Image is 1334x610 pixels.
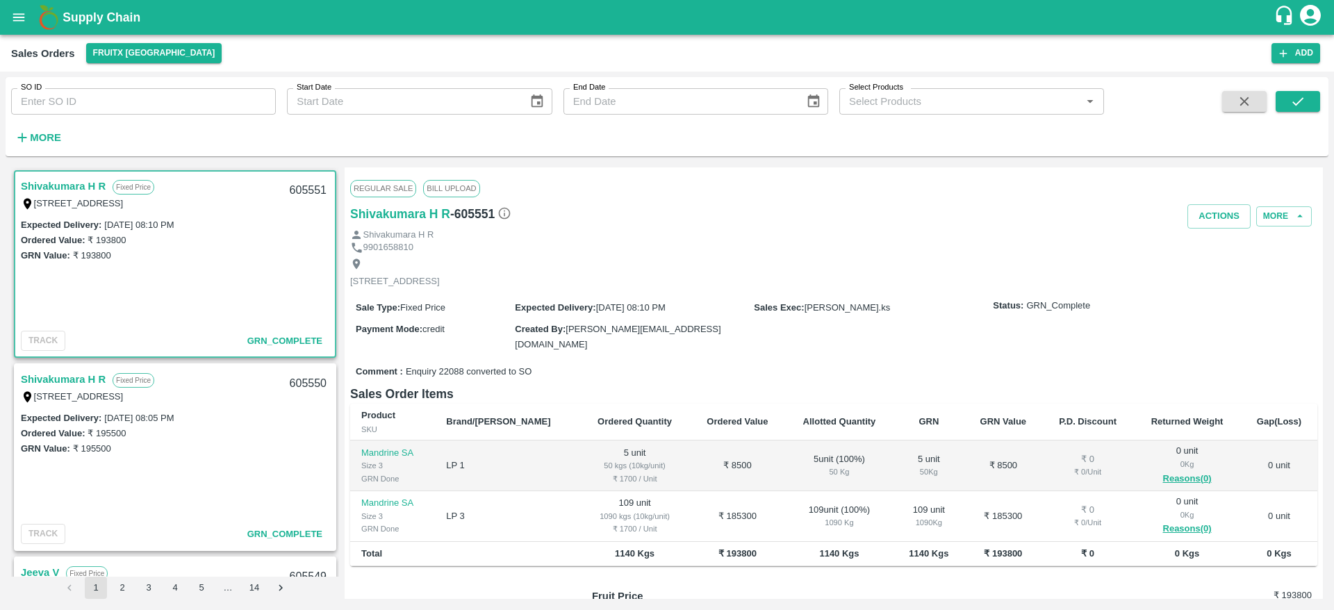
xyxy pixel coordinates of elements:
[905,453,953,479] div: 5 unit
[563,88,795,115] input: End Date
[350,275,440,288] p: [STREET_ADDRESS]
[361,423,424,436] div: SKU
[450,204,511,224] h6: - 605551
[21,413,101,423] label: Expected Delivery :
[243,577,265,599] button: Go to page 14
[1144,521,1230,537] button: Reasons(0)
[85,577,107,599] button: page 1
[849,82,903,93] label: Select Products
[435,491,579,542] td: LP 3
[30,132,61,143] strong: More
[1175,548,1199,559] b: 0 Kgs
[400,302,445,313] span: Fixed Price
[1053,453,1122,466] div: ₹ 0
[361,510,424,522] div: Size 3
[754,302,804,313] label: Sales Exec :
[287,88,518,115] input: Start Date
[573,82,605,93] label: End Date
[21,177,106,195] a: Shivakumara H R
[796,516,882,529] div: 1090 Kg
[1192,588,1312,602] h6: ₹ 193800
[63,10,140,24] b: Supply Chain
[1298,3,1323,32] div: account of current user
[596,302,666,313] span: [DATE] 08:10 PM
[1081,92,1099,110] button: Open
[598,416,672,427] b: Ordered Quantity
[56,577,294,599] nav: pagination navigation
[1241,491,1317,542] td: 0 unit
[66,566,108,581] p: Fixed Price
[980,416,1026,427] b: GRN Value
[363,241,413,254] p: 9901658810
[113,180,154,195] p: Fixed Price
[591,522,679,535] div: ₹ 1700 / Unit
[1081,548,1094,559] b: ₹ 0
[796,453,882,479] div: 5 unit ( 100 %)
[446,416,550,427] b: Brand/[PERSON_NAME]
[964,440,1042,491] td: ₹ 8500
[21,370,106,388] a: Shivakumara H R
[104,413,174,423] label: [DATE] 08:05 PM
[21,82,42,93] label: SO ID
[843,92,1077,110] input: Select Products
[1144,471,1230,487] button: Reasons(0)
[1257,416,1301,427] b: Gap(Loss)
[1274,5,1298,30] div: customer-support
[905,516,953,529] div: 1090 Kg
[363,229,434,242] p: Shivakumara H R
[63,8,1274,27] a: Supply Chain
[1026,299,1090,313] span: GRN_Complete
[1267,548,1291,559] b: 0 Kgs
[592,588,772,604] p: Fruit Price
[1241,440,1317,491] td: 0 unit
[361,459,424,472] div: Size 3
[423,180,479,197] span: Bill Upload
[515,324,720,349] span: [PERSON_NAME][EMAIL_ADDRESS][DOMAIN_NAME]
[615,548,654,559] b: 1140 Kgs
[35,3,63,31] img: logo
[1053,516,1122,529] div: ₹ 0 / Unit
[361,497,424,510] p: Mandrine SA
[435,440,579,491] td: LP 1
[88,235,126,245] label: ₹ 193800
[361,548,382,559] b: Total
[21,443,70,454] label: GRN Value:
[984,548,1022,559] b: ₹ 193800
[247,529,322,539] span: GRN_Complete
[993,299,1023,313] label: Status:
[579,491,690,542] td: 109 unit
[11,44,75,63] div: Sales Orders
[1144,445,1230,486] div: 0 unit
[111,577,133,599] button: Go to page 2
[515,302,595,313] label: Expected Delivery :
[356,324,422,334] label: Payment Mode :
[591,510,679,522] div: 1090 kgs (10kg/unit)
[1059,416,1117,427] b: P.D. Discount
[113,373,154,388] p: Fixed Price
[1256,206,1312,226] button: More
[297,82,331,93] label: Start Date
[104,220,174,230] label: [DATE] 08:10 PM
[361,410,395,420] b: Product
[805,302,891,313] span: [PERSON_NAME].ks
[21,563,59,582] a: Jeeva V
[350,384,1317,404] h6: Sales Order Items
[21,428,85,438] label: Ordered Value:
[690,440,785,491] td: ₹ 8500
[1151,416,1224,427] b: Returned Weight
[1144,458,1230,470] div: 0 Kg
[361,472,424,485] div: GRN Done
[88,428,126,438] label: ₹ 195500
[21,250,70,261] label: GRN Value:
[21,235,85,245] label: Ordered Value:
[34,198,124,208] label: [STREET_ADDRESS]
[86,43,222,63] button: Select DC
[73,250,111,261] label: ₹ 193800
[356,302,400,313] label: Sale Type :
[350,204,450,224] a: Shivakumara H R
[361,522,424,535] div: GRN Done
[905,504,953,529] div: 109 unit
[422,324,445,334] span: credit
[819,548,859,559] b: 1140 Kgs
[3,1,35,33] button: open drawer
